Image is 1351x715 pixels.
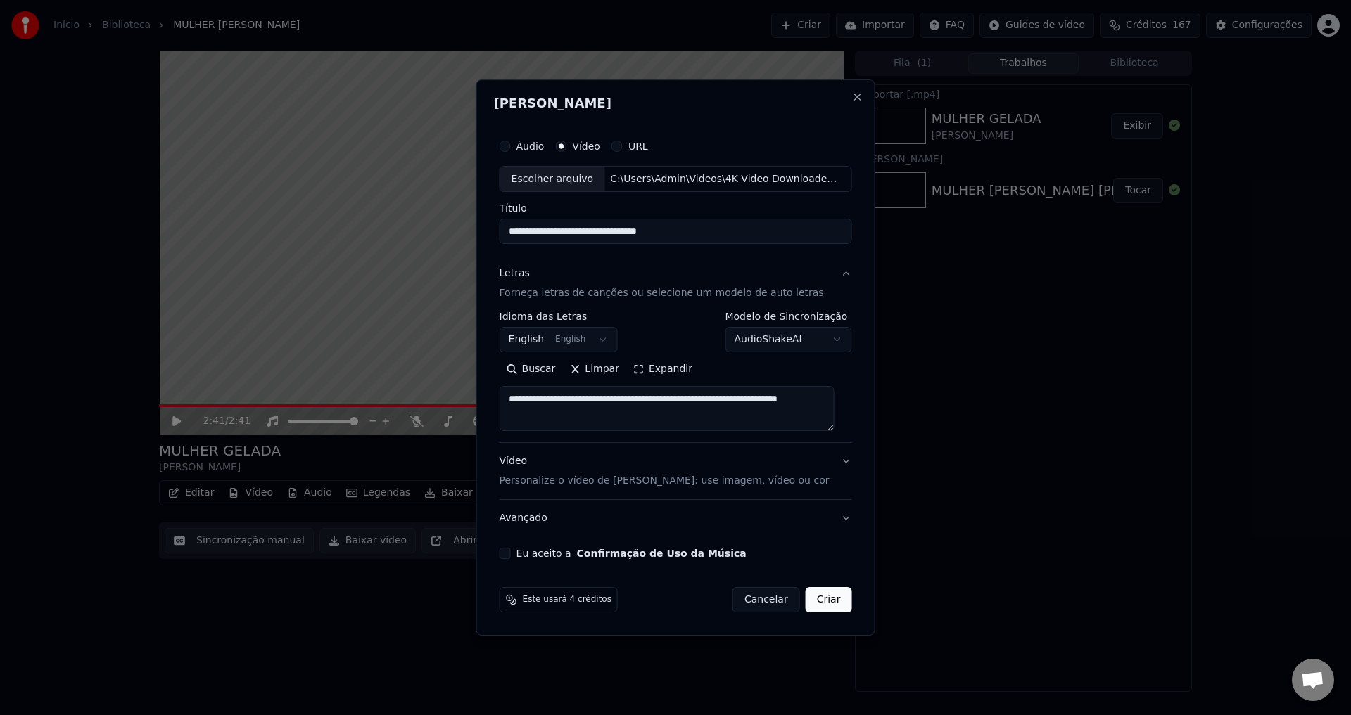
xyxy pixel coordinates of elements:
div: Vídeo [500,455,830,489]
div: Escolher arquivo [500,167,605,192]
span: Este usará 4 créditos [523,594,611,605]
label: Vídeo [572,141,600,151]
button: LetrasForneça letras de canções ou selecione um modelo de auto letras [500,256,852,312]
button: Criar [806,587,852,612]
button: Expandir [626,359,699,381]
button: Cancelar [732,587,800,612]
label: Áudio [516,141,545,151]
button: Avançado [500,500,852,536]
button: Buscar [500,359,563,381]
button: VídeoPersonalize o vídeo de [PERSON_NAME]: use imagem, vídeo ou cor [500,444,852,500]
label: Modelo de Sincronização [725,312,851,322]
label: Idioma das Letras [500,312,618,322]
div: LetrasForneça letras de canções ou selecione um modelo de auto letras [500,312,852,443]
div: C:\Users\Admin\Videos\4K Video Downloader+\STUCK ON YOU - [PERSON_NAME] (Lyrics).mp4 [604,172,844,186]
button: Limpar [562,359,626,381]
p: Personalize o vídeo de [PERSON_NAME]: use imagem, vídeo ou cor [500,474,830,488]
label: Título [500,204,852,214]
p: Forneça letras de canções ou selecione um modelo de auto letras [500,287,824,301]
label: Eu aceito a [516,548,747,558]
h2: [PERSON_NAME] [494,97,858,110]
button: Eu aceito a [577,548,747,558]
div: Letras [500,267,530,281]
label: URL [628,141,648,151]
